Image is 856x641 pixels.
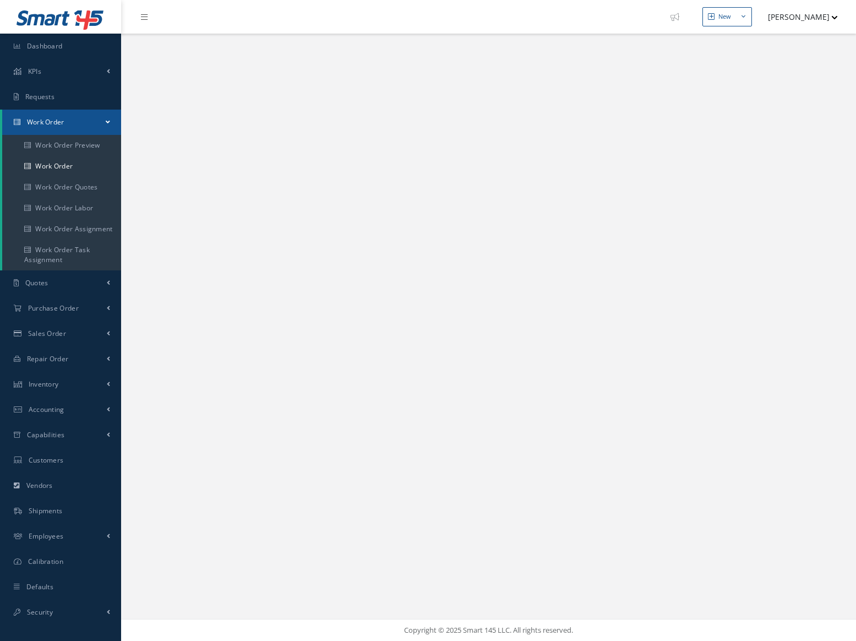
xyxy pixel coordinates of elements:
span: Repair Order [27,354,69,363]
span: Employees [29,531,64,541]
a: Work Order Task Assignment [2,240,121,270]
span: Purchase Order [28,303,79,313]
span: KPIs [28,67,41,76]
span: Customers [29,455,64,465]
span: Security [27,607,53,617]
span: Capabilities [27,430,65,439]
span: Accounting [29,405,64,414]
a: Work Order [2,110,121,135]
span: Requests [25,92,54,101]
span: Vendors [26,481,53,490]
a: Work Order [2,156,121,177]
a: Work Order Preview [2,135,121,156]
span: Sales Order [28,329,66,338]
span: Quotes [25,278,48,287]
a: Work Order Assignment [2,219,121,240]
button: [PERSON_NAME] [757,6,838,28]
div: Copyright © 2025 Smart 145 LLC. All rights reserved. [132,625,845,636]
span: Shipments [29,506,63,515]
div: New [718,12,731,21]
button: New [702,7,752,26]
span: Inventory [29,379,59,389]
span: Defaults [26,582,53,591]
span: Dashboard [27,41,63,51]
a: Work Order Quotes [2,177,121,198]
span: Work Order [27,117,64,127]
span: Calibration [28,557,63,566]
a: Work Order Labor [2,198,121,219]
